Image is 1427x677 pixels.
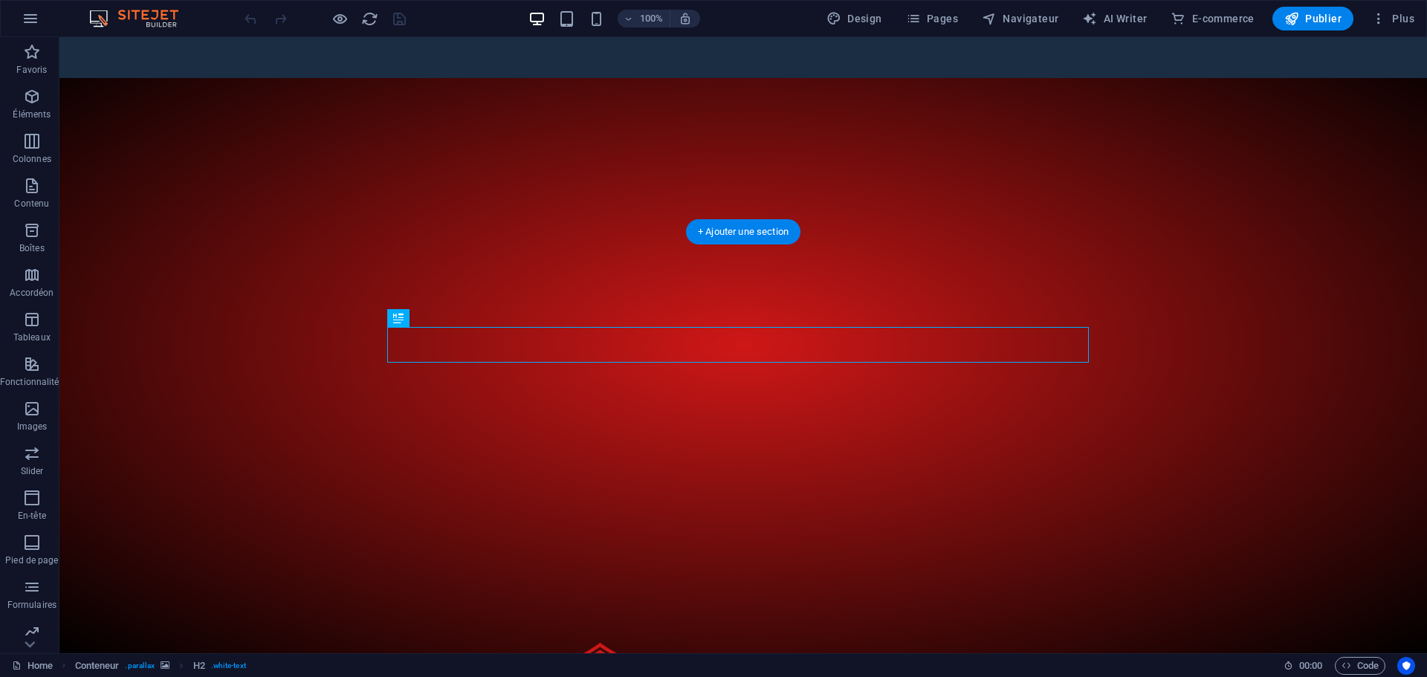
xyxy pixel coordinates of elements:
[13,153,51,165] p: Colonnes
[361,10,378,27] i: Actualiser la page
[1284,11,1342,26] span: Publier
[679,12,692,25] i: Lors du redimensionnement, ajuster automatiquement le niveau de zoom en fonction de l'appareil sé...
[7,599,56,611] p: Formulaires
[1165,7,1260,30] button: E-commerce
[21,465,44,477] p: Slider
[125,657,155,675] span: . parallax
[75,657,246,675] nav: breadcrumb
[10,287,54,299] p: Accordéon
[19,242,45,254] p: Boîtes
[1397,657,1415,675] button: Usercentrics
[900,7,964,30] button: Pages
[906,11,958,26] span: Pages
[5,554,58,566] p: Pied de page
[1335,657,1385,675] button: Code
[826,11,882,26] span: Design
[16,64,47,76] p: Favoris
[161,661,169,670] i: Cet élément contient un arrière-plan.
[982,11,1058,26] span: Navigateur
[976,7,1064,30] button: Navigateur
[1272,7,1353,30] button: Publier
[1284,657,1323,675] h6: Durée de la session
[618,10,670,27] button: 100%
[1076,7,1153,30] button: AI Writer
[12,657,53,675] a: Cliquez pour annuler la sélection. Double-cliquez pour ouvrir Pages.
[1342,657,1379,675] span: Code
[1171,11,1254,26] span: E-commerce
[1365,7,1420,30] button: Plus
[640,10,664,27] h6: 100%
[13,108,51,120] p: Éléments
[1082,11,1147,26] span: AI Writer
[17,421,48,433] p: Images
[14,198,49,210] p: Contenu
[1299,657,1322,675] span: 00 00
[193,657,205,675] span: Cliquez pour sélectionner. Double-cliquez pour modifier.
[686,219,800,244] div: + Ajouter une section
[821,7,888,30] button: Design
[1371,11,1414,26] span: Plus
[1310,660,1312,671] span: :
[360,10,378,27] button: reload
[85,10,197,27] img: Editor Logo
[13,331,51,343] p: Tableaux
[211,657,246,675] span: . white-text
[75,657,120,675] span: Cliquez pour sélectionner. Double-cliquez pour modifier.
[18,510,46,522] p: En-tête
[821,7,888,30] div: Design (Ctrl+Alt+Y)
[331,10,349,27] button: Cliquez ici pour quitter le mode Aperçu et poursuivre l'édition.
